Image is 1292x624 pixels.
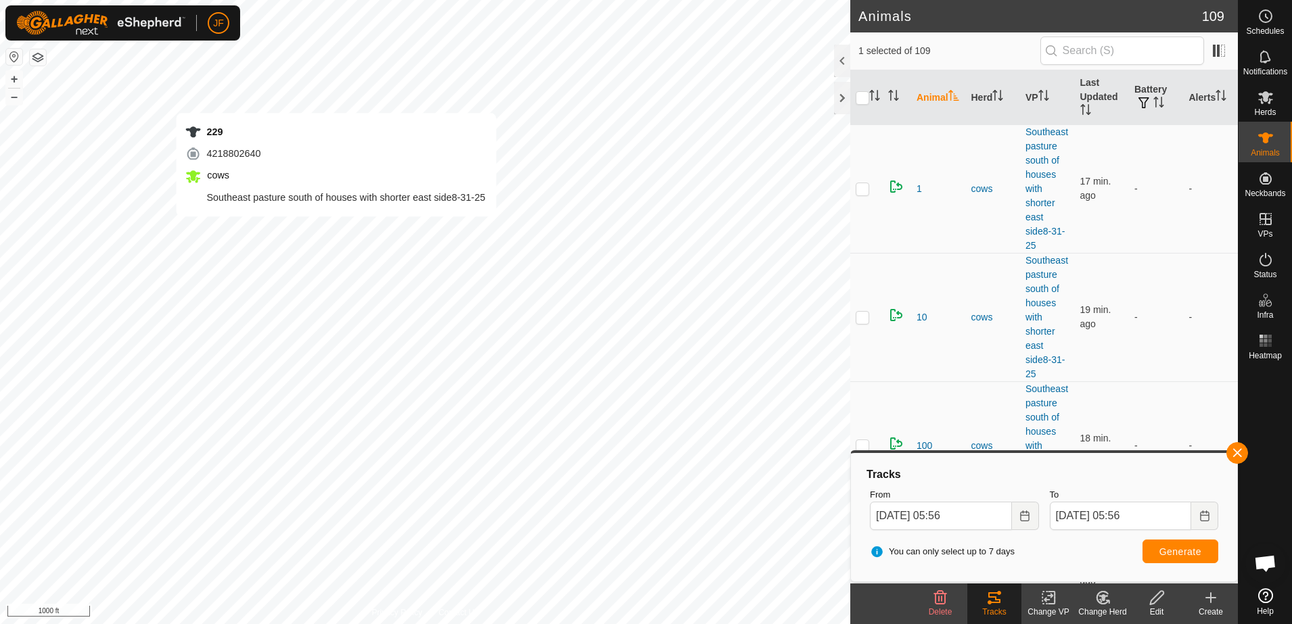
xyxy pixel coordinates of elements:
a: Help [1239,583,1292,621]
input: Search (S) [1040,37,1204,65]
td: - [1184,381,1239,510]
span: VPs [1258,230,1272,238]
span: Heatmap [1249,352,1282,360]
div: 229 [185,124,485,140]
button: + [6,71,22,87]
div: Change VP [1021,606,1076,618]
p-sorticon: Activate to sort [1216,92,1226,103]
button: Choose Date [1191,502,1218,530]
h2: Animals [858,8,1202,24]
img: returning on [888,178,904,195]
label: To [1050,488,1219,502]
a: Privacy Policy [371,606,422,619]
button: Map Layers [30,49,46,66]
button: Reset Map [6,49,22,65]
th: VP [1020,70,1075,125]
span: Animals [1251,149,1280,157]
span: cows [204,170,229,181]
td: - [1184,124,1239,253]
a: Southeast pasture south of houses with shorter east side8-31-25 [1025,126,1068,251]
a: Southeast pasture south of houses with shorter east side8-31-25 [1025,255,1068,379]
span: 10 [917,310,927,325]
button: Generate [1143,539,1218,563]
span: Notifications [1243,68,1287,76]
span: You can only select up to 7 days [870,545,1015,558]
p-sorticon: Activate to sort [888,92,899,103]
label: From [870,488,1039,502]
span: Infra [1257,311,1273,319]
td: - [1129,124,1184,253]
span: Help [1257,607,1274,615]
a: Contact Us [438,606,478,619]
span: Sep 3, 2025, 5:37 AM [1080,433,1111,458]
th: Alerts [1184,70,1239,125]
span: Sep 3, 2025, 5:37 AM [1080,176,1111,201]
p-sorticon: Activate to sort [1038,92,1049,103]
td: - [1129,381,1184,510]
span: Delete [929,607,952,617]
div: Tracks [967,606,1021,618]
div: 4218802640 [185,145,485,162]
th: Herd [966,70,1021,125]
p-sorticon: Activate to sort [1080,106,1091,117]
th: Battery [1129,70,1184,125]
div: Create [1184,606,1238,618]
div: Southeast pasture south of houses with shorter east side8-31-25 [185,190,485,206]
button: Choose Date [1012,502,1039,530]
img: Gallagher Logo [16,11,185,35]
span: 1 [917,182,922,196]
img: returning on [888,435,904,452]
button: – [6,89,22,105]
div: cows [971,310,1015,325]
p-sorticon: Activate to sort [948,92,959,103]
span: Status [1253,270,1276,279]
div: cows [971,439,1015,453]
span: 109 [1202,6,1224,26]
span: Neckbands [1245,189,1285,197]
p-sorticon: Activate to sort [1153,99,1164,110]
a: Open chat [1245,543,1286,583]
td: - [1129,253,1184,381]
th: Last Updated [1075,70,1130,125]
span: Generate [1159,546,1201,557]
span: Sep 3, 2025, 5:36 AM [1080,304,1111,329]
span: 100 [917,439,932,453]
td: - [1184,253,1239,381]
span: 1 selected of 109 [858,44,1040,58]
div: cows [971,182,1015,196]
span: Herds [1254,108,1276,116]
p-sorticon: Activate to sort [992,92,1003,103]
a: Southeast pasture south of houses with shorter east side8-31-25 [1025,383,1068,508]
div: Tracks [864,466,1224,483]
th: Animal [911,70,966,125]
img: returning on [888,307,904,323]
span: JF [213,16,224,30]
div: Edit [1130,606,1184,618]
div: Change Herd [1076,606,1130,618]
span: Schedules [1246,27,1284,35]
p-sorticon: Activate to sort [869,92,880,103]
